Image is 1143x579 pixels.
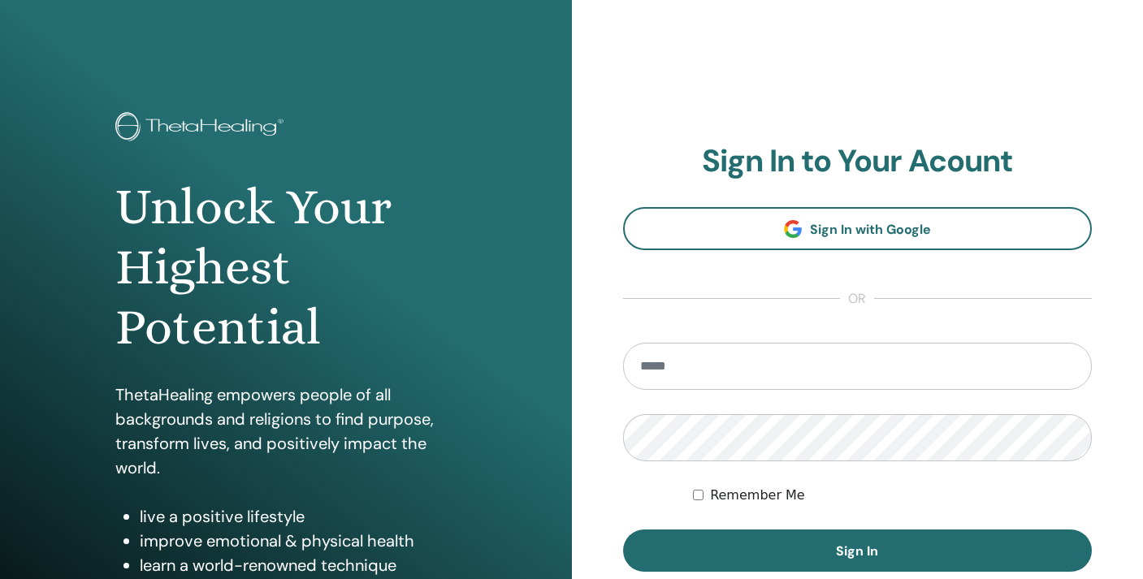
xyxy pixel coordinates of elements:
[836,542,878,560] span: Sign In
[623,143,1093,180] h2: Sign In to Your Acount
[140,553,456,577] li: learn a world-renowned technique
[140,529,456,553] li: improve emotional & physical health
[140,504,456,529] li: live a positive lifestyle
[623,207,1093,250] a: Sign In with Google
[693,486,1092,505] div: Keep me authenticated indefinitely or until I manually logout
[810,221,931,238] span: Sign In with Google
[115,382,456,480] p: ThetaHealing empowers people of all backgrounds and religions to find purpose, transform lives, a...
[623,529,1093,572] button: Sign In
[710,486,805,505] label: Remember Me
[840,289,874,309] span: or
[115,177,456,358] h1: Unlock Your Highest Potential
